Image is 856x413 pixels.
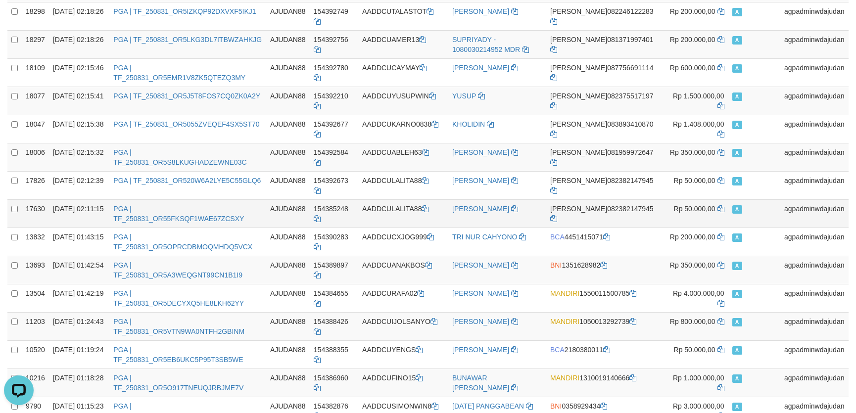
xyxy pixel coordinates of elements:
[452,205,509,213] a: [PERSON_NAME]
[780,2,849,30] td: agpadminwdajudan
[113,148,246,166] a: PGA | TF_250831_OR5S8LKUGHADZEWNE03C
[49,199,109,228] td: [DATE] 02:11:15
[22,368,49,397] td: 10216
[452,233,517,241] a: TRI NUR CAHYONO
[550,36,607,44] span: [PERSON_NAME]
[550,289,579,297] span: MANDIRI
[452,318,509,325] a: [PERSON_NAME]
[22,2,49,30] td: 18298
[49,256,109,284] td: [DATE] 01:42:54
[732,92,742,101] span: Approved - Marked by agpadminwdajudan
[49,58,109,87] td: [DATE] 02:15:46
[780,115,849,143] td: agpadminwdajudan
[113,64,245,82] a: PGA | TF_250831_OR5EMR1V8ZK5QTEZQ3MY
[732,290,742,298] span: Approved - Marked by agpadminwdajudan
[266,368,310,397] td: AJUDAN88
[546,340,661,368] td: 2180380011
[550,402,562,410] span: BNI
[732,262,742,270] span: Approved - Marked by agpadminwdajudan
[22,115,49,143] td: 18047
[113,120,259,128] a: PGA | TF_250831_OR5055ZVEQEF4SX5ST70
[22,199,49,228] td: 17630
[546,171,661,199] td: 082382147945
[550,346,565,354] span: BCA
[452,64,509,72] a: [PERSON_NAME]
[452,374,509,392] a: BUNAWAR [PERSON_NAME]
[732,36,742,45] span: Approved - Marked by agpadminwdajudan
[732,121,742,129] span: Approved - Marked by agpadminwdajudan
[358,171,448,199] td: AADDCULALITA88
[670,7,715,15] span: Rp 200.000,00
[732,318,742,326] span: Approved - Marked by agpadminwdajudan
[22,171,49,199] td: 17826
[550,318,579,325] span: MANDIRI
[22,340,49,368] td: 10520
[310,312,358,340] td: 154388426
[310,368,358,397] td: 154386960
[452,289,509,297] a: [PERSON_NAME]
[310,115,358,143] td: 154392677
[452,346,509,354] a: [PERSON_NAME]
[546,284,661,312] td: 1550011500785
[49,368,109,397] td: [DATE] 01:18:28
[670,261,715,269] span: Rp 350.000,00
[358,2,448,30] td: AADDCUTALASTOT
[670,233,715,241] span: Rp 200.000,00
[546,312,661,340] td: 1050013292739
[780,340,849,368] td: agpadminwdajudan
[546,58,661,87] td: 087756691114
[550,64,607,72] span: [PERSON_NAME]
[266,2,310,30] td: AJUDAN88
[22,87,49,115] td: 18077
[780,368,849,397] td: agpadminwdajudan
[550,177,607,184] span: [PERSON_NAME]
[113,36,262,44] a: PGA | TF_250831_OR5LKG3DL7ITBWZAHKJG
[673,402,724,410] span: Rp 3.000.000,00
[310,340,358,368] td: 154388355
[546,143,661,171] td: 081959972647
[732,346,742,355] span: Approved - Marked by agpadminwdajudan
[546,228,661,256] td: 4451415071
[266,256,310,284] td: AJUDAN88
[310,199,358,228] td: 154385248
[4,4,34,34] button: Open LiveChat chat widget
[310,2,358,30] td: 154392749
[358,256,448,284] td: AADDCUANAKBOS
[670,318,715,325] span: Rp 800.000,00
[452,148,509,156] a: [PERSON_NAME]
[22,228,49,256] td: 13832
[780,171,849,199] td: agpadminwdajudan
[780,143,849,171] td: agpadminwdajudan
[546,256,661,284] td: 1351628982
[670,148,715,156] span: Rp 350.000,00
[550,148,607,156] span: [PERSON_NAME]
[550,233,565,241] span: BCA
[358,340,448,368] td: AADDCUYENGS
[113,177,261,184] a: PGA | TF_250831_OR520W6A2LYE5C55GLQ6
[49,30,109,58] td: [DATE] 02:18:26
[546,199,661,228] td: 082382147945
[358,228,448,256] td: AADDCUCXJOG999
[780,30,849,58] td: agpadminwdajudan
[113,261,242,279] a: PGA | TF_250831_OR5A3WEQGNT99CN1B1I9
[673,120,724,128] span: Rp 1.408.000,00
[266,312,310,340] td: AJUDAN88
[22,312,49,340] td: 11203
[732,149,742,157] span: Approved - Marked by agpadminwdajudan
[266,58,310,87] td: AJUDAN88
[358,87,448,115] td: AADDCUYUSUPWIN
[452,36,520,53] a: SUPRIYADY - 1080030214952 MDR
[22,58,49,87] td: 18109
[310,284,358,312] td: 154384655
[266,143,310,171] td: AJUDAN88
[780,256,849,284] td: agpadminwdajudan
[452,7,509,15] a: [PERSON_NAME]
[49,171,109,199] td: [DATE] 02:12:39
[113,7,256,15] a: PGA | TF_250831_OR5IZKQP92DXVXF5IKJ1
[546,2,661,30] td: 082246122283
[670,64,715,72] span: Rp 600.000,00
[732,64,742,73] span: Approved - Marked by agpadminwdajudan
[546,87,661,115] td: 082375517197
[22,284,49,312] td: 13504
[452,92,476,100] a: YUSUP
